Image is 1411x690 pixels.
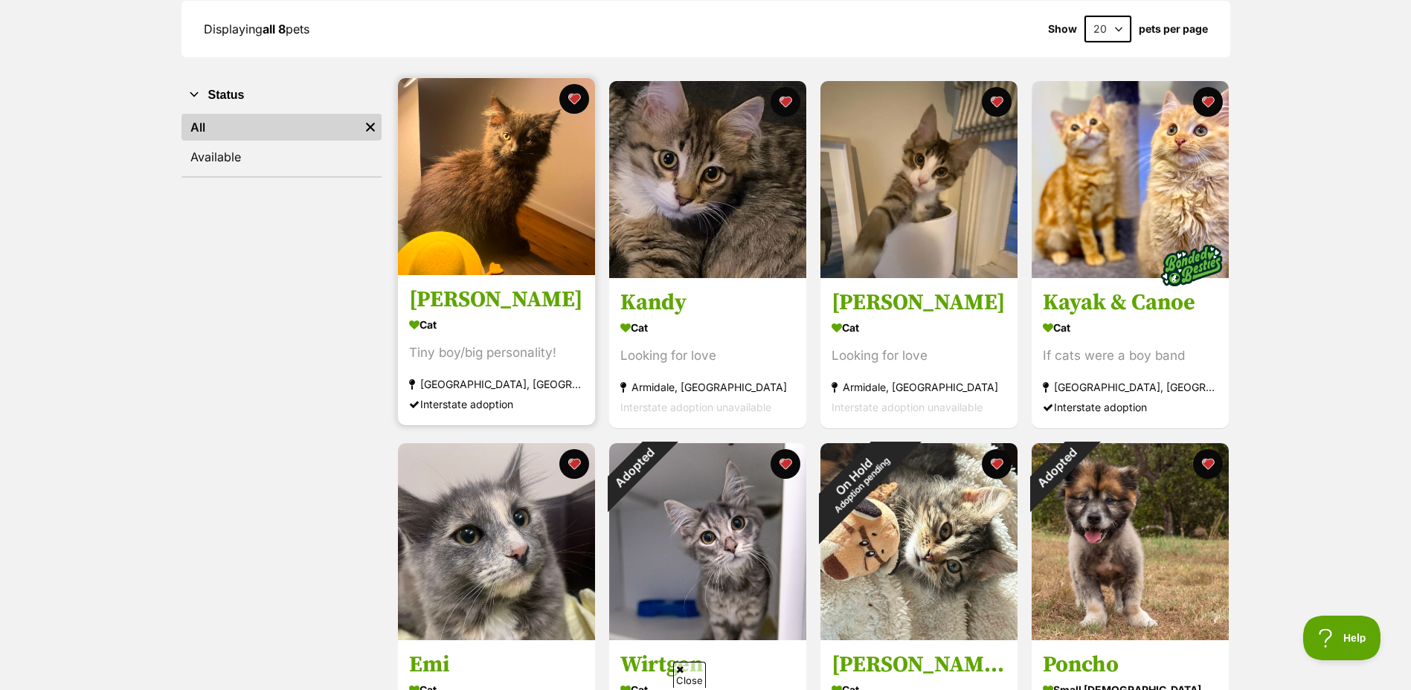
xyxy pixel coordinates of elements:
h3: [PERSON_NAME] 😻😻💙💙 [832,651,1006,679]
div: Looking for love [832,346,1006,367]
div: [GEOGRAPHIC_DATA], [GEOGRAPHIC_DATA] [409,375,584,395]
img: Zora [398,78,595,275]
h3: Wirtgen [620,651,795,679]
h3: Emi [409,651,584,679]
h3: Poncho [1043,651,1218,679]
span: Close [673,662,706,688]
div: Cat [409,315,584,336]
button: favourite [771,87,800,117]
h3: [PERSON_NAME] [409,286,584,315]
iframe: Help Scout Beacon - Open [1303,616,1381,660]
a: Kayak & Canoe Cat If cats were a boy band [GEOGRAPHIC_DATA], [GEOGRAPHIC_DATA] Interstate adoptio... [1032,278,1229,429]
button: favourite [559,84,589,114]
div: Adopted [589,424,678,512]
div: Armidale, [GEOGRAPHIC_DATA] [620,378,795,398]
img: bonded besties [1154,229,1229,303]
button: favourite [1193,87,1223,117]
div: Tiny boy/big personality! [409,344,584,364]
a: Adopted [609,628,806,643]
img: Kayak & Canoe [1032,81,1229,278]
a: Available [181,144,382,170]
h3: Kandy [620,289,795,317]
div: If cats were a boy band [1043,346,1218,367]
div: Interstate adoption [409,395,584,415]
img: Larry 😻😻💙💙 [820,443,1018,640]
div: Cat [832,317,1006,339]
span: Adoption pending [832,455,892,515]
div: Adopted [1012,424,1100,512]
span: Displaying pets [204,22,309,36]
div: Status [181,111,382,176]
div: Looking for love [620,346,795,367]
div: Armidale, [GEOGRAPHIC_DATA] [832,378,1006,398]
img: Wirtgen [609,443,806,640]
div: [GEOGRAPHIC_DATA], [GEOGRAPHIC_DATA] [1043,378,1218,398]
a: Kandy Cat Looking for love Armidale, [GEOGRAPHIC_DATA] Interstate adoption unavailable favourite [609,278,806,429]
h3: [PERSON_NAME] [832,289,1006,317]
a: [PERSON_NAME] Cat Looking for love Armidale, [GEOGRAPHIC_DATA] Interstate adoption unavailable fa... [820,278,1018,429]
button: favourite [982,87,1012,117]
a: Remove filter [359,114,382,141]
img: Keith [820,81,1018,278]
strong: all 8 [263,22,286,36]
div: Cat [1043,317,1218,339]
a: All [181,114,359,141]
a: Adopted [1032,628,1229,643]
button: favourite [982,449,1012,479]
div: Interstate adoption [1043,398,1218,418]
a: [PERSON_NAME] Cat Tiny boy/big personality! [GEOGRAPHIC_DATA], [GEOGRAPHIC_DATA] Interstate adopt... [398,275,595,426]
label: pets per page [1139,23,1208,35]
h3: Kayak & Canoe [1043,289,1218,317]
button: favourite [559,449,589,479]
a: On HoldAdoption pending [820,628,1018,643]
img: Poncho [1032,443,1229,640]
img: Emi [398,443,595,640]
button: favourite [771,449,800,479]
button: favourite [1193,449,1223,479]
button: Status [181,86,382,105]
div: On Hold [792,415,922,545]
span: Interstate adoption unavailable [620,402,771,414]
img: Kandy [609,81,806,278]
span: Show [1048,23,1077,35]
span: Interstate adoption unavailable [832,402,983,414]
div: Cat [620,317,795,339]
